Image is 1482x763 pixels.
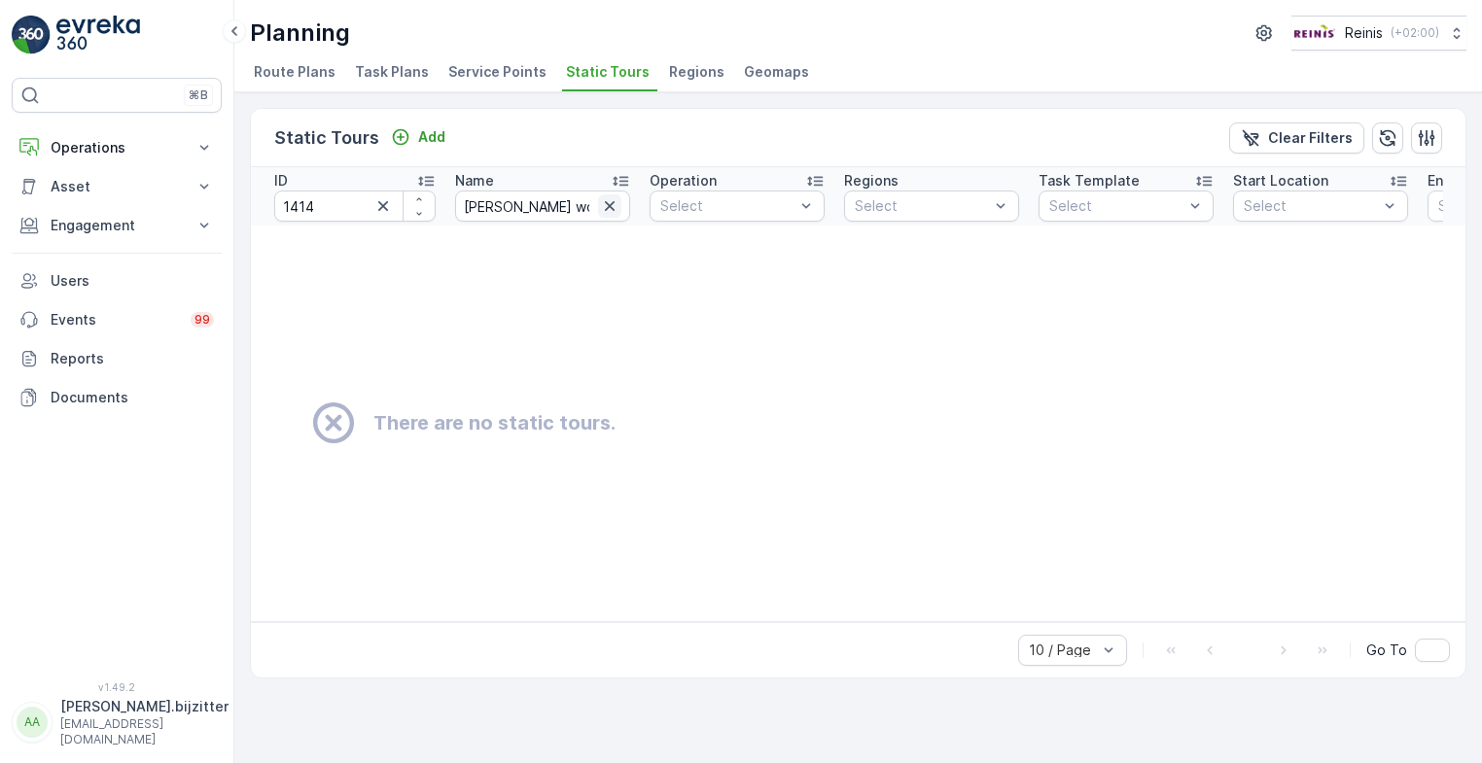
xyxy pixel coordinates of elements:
p: Engagement [51,216,183,235]
p: Regions [844,171,899,191]
img: Reinis-Logo-Vrijstaand_Tekengebied-1-copy2_aBO4n7j.png [1291,22,1337,44]
p: [EMAIL_ADDRESS][DOMAIN_NAME] [60,716,229,747]
button: Asset [12,167,222,206]
a: Events99 [12,300,222,339]
a: Users [12,261,222,300]
p: Clear Filters [1268,128,1353,148]
img: logo_light-DOdMpM7g.png [56,16,140,54]
span: Go To [1366,641,1407,660]
p: Static Tours [274,124,379,152]
span: Regions [669,62,724,82]
span: Service Points [448,62,547,82]
div: AA [17,707,48,738]
p: Operations [51,138,183,157]
p: Reinis [1345,23,1383,43]
span: v 1.49.2 [12,681,222,693]
p: Select [855,196,989,216]
p: 99 [194,312,210,328]
button: Operations [12,128,222,167]
p: Name [455,171,494,191]
p: Select [1244,196,1378,216]
p: Operation [650,171,717,191]
span: Route Plans [254,62,335,82]
img: logo [12,16,51,54]
span: Geomaps [744,62,809,82]
h2: There are no static tours. [373,408,616,437]
button: Reinis(+02:00) [1291,16,1466,51]
p: Select [1049,196,1183,216]
button: AA[PERSON_NAME].bijzitter[EMAIL_ADDRESS][DOMAIN_NAME] [12,697,222,747]
p: Start Location [1233,171,1328,191]
a: Documents [12,378,222,417]
input: Search [274,191,436,222]
p: Reports [51,349,214,368]
input: Search [455,191,630,222]
button: Clear Filters [1229,122,1364,154]
a: Reports [12,339,222,378]
p: Events [51,310,179,329]
p: Users [51,271,214,291]
p: Planning [250,17,350,49]
p: Asset [51,177,183,196]
p: Documents [51,388,214,407]
span: Task Plans [355,62,429,82]
button: Engagement [12,206,222,245]
p: ( +02:00 ) [1391,25,1439,41]
button: Add [383,125,453,149]
span: Static Tours [566,62,650,82]
p: Select [660,196,794,216]
p: ID [274,171,288,191]
p: Add [418,127,445,147]
p: [PERSON_NAME].bijzitter [60,697,229,716]
p: ⌘B [189,87,208,103]
p: Task Template [1039,171,1140,191]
